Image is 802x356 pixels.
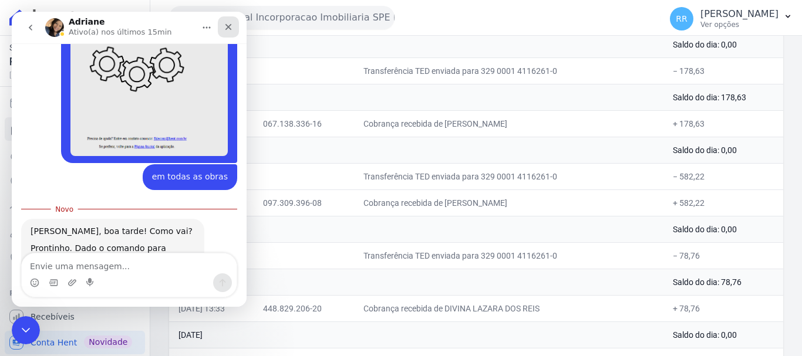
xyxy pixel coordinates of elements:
[56,266,65,276] button: Upload do anexo
[37,266,46,276] button: Selecionador de GIF
[12,12,247,307] iframe: Intercom live chat
[663,137,783,163] td: Saldo do dia: 0,00
[5,221,145,244] a: Clientes
[9,152,225,188] div: Renato diz…
[18,266,28,276] button: Selecionador de Emoji
[169,31,663,57] td: [DATE]
[700,8,779,20] p: [PERSON_NAME]
[206,5,227,26] div: Fechar
[57,15,160,26] p: Ativo(a) nos últimos 15min
[5,169,145,192] a: Pagamentos
[663,321,783,348] td: Saldo do dia: 0,00
[254,110,354,137] td: 067.138.336-16
[663,189,783,216] td: + 582,22
[19,231,183,266] div: Prontinho. Dado o comando para regerar os arquivos e enviar p/ nexxera. ; )
[9,286,140,300] div: Plataformas
[9,42,126,54] span: Saldo atual
[184,5,206,27] button: Início
[663,84,783,110] td: Saldo do dia: 178,63
[663,57,783,84] td: − 178,63
[676,15,687,23] span: RR
[9,207,193,273] div: [PERSON_NAME], boa tarde! Como vai?Prontinho. Dado o comando para regerar os arquivos e enviar p/...
[5,143,145,167] a: Nova transferência
[663,269,783,295] td: Saldo do dia: 78,76
[169,6,395,29] button: Jardim Montreal Incorporacao Imobiliaria SPE LTDA
[354,295,663,321] td: Cobrança recebida de DIVINA LAZARA DOS REIS
[5,195,145,218] a: Troca de Arquivos
[140,160,216,171] div: em todas as obras
[169,269,663,295] td: [DATE]
[5,331,145,354] a: Conta Hent Novidade
[169,216,663,242] td: [DATE]
[5,305,145,328] a: Recebíveis
[9,54,126,70] span: R$ 326,96
[19,214,183,226] div: [PERSON_NAME], boa tarde! Como vai?
[131,152,225,178] div: em todas as obras
[663,31,783,57] td: Saldo do dia: 0,00
[9,197,225,198] div: New messages divider
[663,110,783,137] td: + 178,63
[663,216,783,242] td: Saldo do dia: 0,00
[5,246,145,270] a: Negativação
[9,70,126,80] span: [DATE] 14:49
[10,242,225,262] textarea: Envie uma mensagem...
[169,295,254,321] td: [DATE] 13:33
[75,266,84,276] button: Start recording
[700,20,779,29] p: Ver opções
[354,242,663,269] td: Transferência TED enviada para 329 0001 4116261-0
[254,189,354,216] td: 097.309.396-08
[84,335,132,348] span: Novidade
[663,163,783,189] td: − 582,22
[5,117,145,141] a: Extrato
[169,84,663,110] td: [DATE]
[663,295,783,321] td: + 78,76
[201,262,220,280] button: Enviar uma mensagem
[169,137,663,163] td: [DATE]
[169,321,663,348] td: [DATE]
[254,295,354,321] td: 448.829.206-20
[9,207,225,299] div: Adriane diz…
[354,163,663,189] td: Transferência TED enviada para 329 0001 4116261-0
[354,110,663,137] td: Cobrança recebida de [PERSON_NAME]
[31,337,77,348] span: Conta Hent
[661,2,802,35] button: RR [PERSON_NAME] Ver opções
[354,57,663,84] td: Transferência TED enviada para 329 0001 4116261-0
[31,311,75,323] span: Recebíveis
[5,91,145,115] a: Cobranças
[12,316,40,344] iframe: Intercom live chat
[354,189,663,216] td: Cobrança recebida de [PERSON_NAME]
[663,242,783,269] td: − 78,76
